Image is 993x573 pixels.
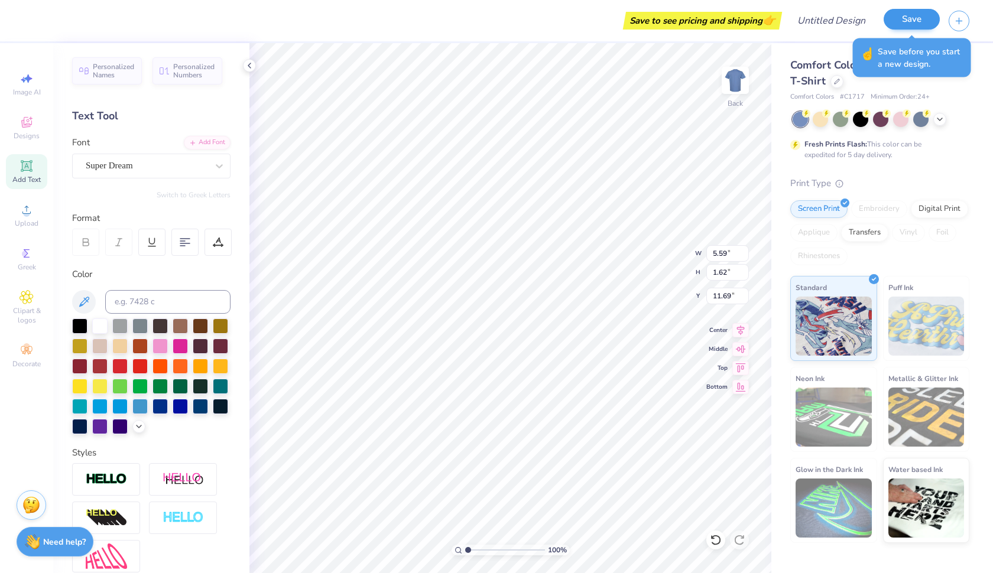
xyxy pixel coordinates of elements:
[72,211,232,225] div: Format
[723,69,747,92] img: Back
[796,388,872,447] img: Neon Ink
[728,98,743,109] div: Back
[851,200,907,218] div: Embroidery
[173,63,215,79] span: Personalized Numbers
[911,200,968,218] div: Digital Print
[790,200,848,218] div: Screen Print
[6,306,47,325] span: Clipart & logos
[72,268,231,281] div: Color
[12,359,41,369] span: Decorate
[184,136,231,149] div: Add Font
[790,177,969,190] div: Print Type
[796,297,872,356] img: Standard
[86,509,127,528] img: 3d Illusion
[72,108,231,124] div: Text Tool
[796,478,872,538] img: Glow in the Dark Ink
[888,281,913,294] span: Puff Ink
[804,139,950,160] div: This color can be expedited for 5 day delivery.
[706,326,728,334] span: Center
[105,290,231,314] input: e.g. 7428 c
[12,175,41,184] span: Add Text
[888,478,965,538] img: Water based Ink
[15,219,38,228] span: Upload
[796,372,825,385] span: Neon Ink
[796,281,827,294] span: Standard
[888,463,943,476] span: Water based Ink
[93,63,135,79] span: Personalized Names
[13,87,41,97] span: Image AI
[72,446,231,460] div: Styles
[804,139,867,149] strong: Fresh Prints Flash:
[43,536,86,548] strong: Need help?
[790,248,848,265] div: Rhinestones
[888,372,958,385] span: Metallic & Glitter Ink
[790,92,834,102] span: Comfort Colors
[929,224,956,242] div: Foil
[163,472,204,487] img: Shadow
[871,92,930,102] span: Minimum Order: 24 +
[706,364,728,372] span: Top
[14,131,40,141] span: Designs
[626,12,779,30] div: Save to see pricing and shipping
[841,224,888,242] div: Transfers
[840,92,865,102] span: # C1717
[86,543,127,569] img: Free Distort
[888,388,965,447] img: Metallic & Glitter Ink
[884,9,940,30] button: Save
[72,136,90,149] label: Font
[878,45,964,70] span: Save before you start a new design.
[762,13,775,27] span: 👉
[788,9,875,32] input: Untitled Design
[86,473,127,486] img: Stroke
[157,190,231,200] button: Switch to Greek Letters
[790,58,966,88] span: Comfort Colors Adult Heavyweight T-Shirt
[860,45,875,70] span: ☝️
[888,297,965,356] img: Puff Ink
[706,345,728,353] span: Middle
[796,463,863,476] span: Glow in the Dark Ink
[706,383,728,391] span: Bottom
[892,224,925,242] div: Vinyl
[18,262,36,272] span: Greek
[790,224,838,242] div: Applique
[163,511,204,525] img: Negative Space
[548,545,567,555] span: 100 %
